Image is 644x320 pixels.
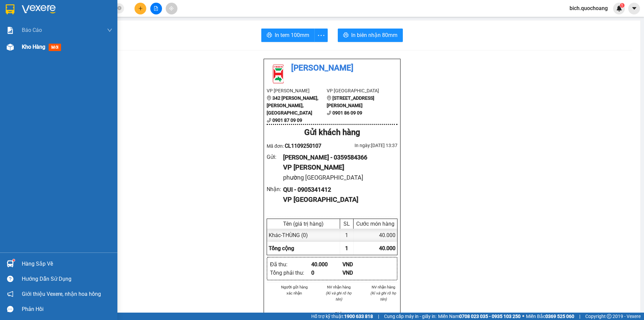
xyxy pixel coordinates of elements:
span: Miền Bắc [526,313,574,320]
div: [PERSON_NAME] - 0359584366 [283,153,392,162]
sup: 1 [13,259,15,261]
li: VP [PERSON_NAME] [267,87,327,94]
div: Đã thu : [270,260,311,269]
button: caret-down [628,3,640,14]
div: Mã đơn: [267,142,332,150]
span: Gửi: [6,6,16,13]
span: plus [138,6,143,11]
span: close-circle [117,6,121,10]
span: In tem 100mm [275,31,309,39]
span: phone [267,118,271,123]
span: message [7,306,13,312]
strong: 1900 633 818 [344,314,373,319]
strong: 0369 525 060 [545,314,574,319]
img: logo.jpg [267,62,290,85]
b: 0901 87 09 09 [272,118,302,123]
div: 0 [311,269,342,277]
span: Hỗ trợ kỹ thuật: [311,313,373,320]
li: NV nhận hàng [325,284,353,290]
div: VND [342,260,374,269]
b: 0901 86 09 09 [332,110,362,116]
div: Phản hồi [22,304,112,314]
div: phường [GEOGRAPHIC_DATA] [6,31,74,47]
div: Cước món hàng [355,221,395,227]
span: environment [267,96,271,100]
span: notification [7,291,13,297]
span: phone [327,110,331,115]
div: 1 [340,229,354,242]
div: Gửi : [267,153,283,161]
span: more [315,31,327,40]
div: Tổng phải thu : [270,269,311,277]
span: Nhận: [78,6,95,13]
img: icon-new-feature [616,5,622,11]
span: close-circle [117,5,121,12]
i: (Kí và ghi rõ họ tên) [370,291,396,302]
img: warehouse-icon [7,44,14,51]
div: VND [342,269,374,277]
span: printer [267,32,272,39]
span: bich.quochoang [564,4,613,12]
div: Hướng dẫn sử dụng [22,274,112,284]
button: printerIn tem 100mm [261,29,315,42]
span: | [579,313,580,320]
button: file-add [150,3,162,14]
button: plus [135,3,146,14]
span: mới [49,44,61,51]
div: phường [GEOGRAPHIC_DATA] [283,173,392,182]
span: | [378,313,379,320]
span: Kho hàng [22,44,45,50]
span: down [107,28,112,33]
img: logo-vxr [6,4,14,14]
li: Người gửi hàng xác nhận [280,284,309,296]
div: 40.000 [354,229,397,242]
span: Khác - THÙNG (0) [269,232,308,238]
img: solution-icon [7,27,14,34]
span: Tổng cộng [269,245,294,252]
strong: 0708 023 035 - 0935 103 250 [459,314,521,319]
div: Tên (giá trị hàng) [269,221,338,227]
div: 0905341412 [78,29,147,38]
span: Cung cấp máy in - giấy in: [384,313,436,320]
img: warehouse-icon [7,260,14,267]
button: printerIn biên nhận 80mm [338,29,403,42]
li: VP [GEOGRAPHIC_DATA] [327,87,387,94]
div: In ngày: [DATE] 13:37 [332,142,397,149]
span: file-add [154,6,158,11]
div: VP [PERSON_NAME] [283,162,392,173]
span: 1 [621,3,623,8]
li: [PERSON_NAME] [267,62,397,75]
div: Gửi khách hàng [267,126,397,139]
div: 40.000 [311,260,342,269]
span: question-circle [7,276,13,282]
div: [PERSON_NAME] [6,14,74,22]
div: [GEOGRAPHIC_DATA] [78,6,147,21]
li: NV nhận hàng [369,284,397,290]
span: 40.000 [379,245,395,252]
span: environment [327,96,331,100]
b: [STREET_ADDRESS][PERSON_NAME] [327,95,374,108]
div: Hàng sắp về [22,259,112,269]
span: copyright [607,314,611,319]
span: Miền Nam [438,313,521,320]
i: (Kí và ghi rõ họ tên) [326,291,352,302]
span: 1 [345,245,348,252]
div: 0359584366 [6,22,74,31]
div: QUI - 0905341412 [283,185,392,194]
div: QUI [78,21,147,29]
div: SL [342,221,352,227]
li: Bích [325,311,353,317]
span: caret-down [631,5,637,11]
b: 342 [PERSON_NAME], [PERSON_NAME], [GEOGRAPHIC_DATA] [267,95,318,116]
span: aim [169,6,174,11]
button: more [314,29,328,42]
span: Giới thiệu Vexere, nhận hoa hồng [22,290,101,298]
span: Báo cáo [22,26,42,34]
span: In biên nhận 80mm [351,31,397,39]
span: ⚪️ [522,315,524,318]
span: CL1109250107 [285,143,321,149]
div: [PERSON_NAME] [6,6,74,14]
span: printer [343,32,348,39]
button: aim [166,3,177,14]
div: Nhận : [267,185,283,193]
